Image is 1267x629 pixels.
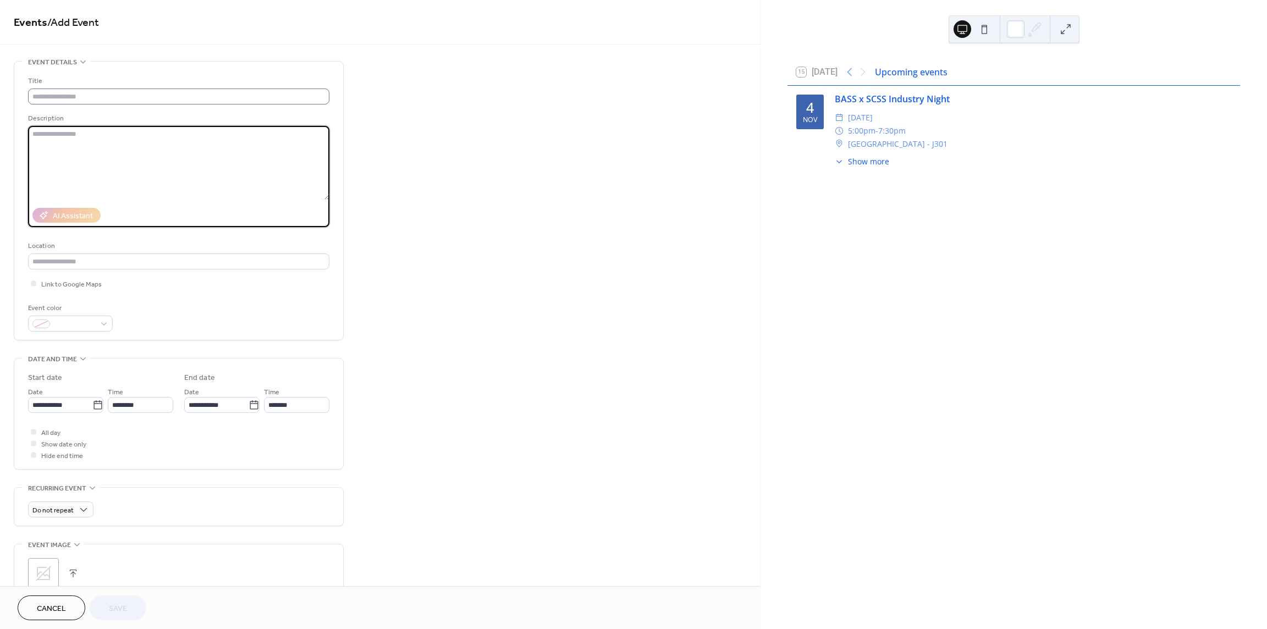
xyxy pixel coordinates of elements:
[28,113,327,124] div: Description
[41,450,83,462] span: Hide end time
[18,595,85,620] button: Cancel
[37,603,66,615] span: Cancel
[47,12,99,34] span: / Add Event
[32,504,74,517] span: Do not repeat
[28,372,62,384] div: Start date
[28,302,111,314] div: Event color
[41,279,102,290] span: Link to Google Maps
[848,111,873,124] span: [DATE]
[835,156,889,167] button: ​Show more
[14,12,47,34] a: Events
[108,387,123,398] span: Time
[875,124,878,137] span: -
[28,387,43,398] span: Date
[848,156,889,167] span: Show more
[875,65,948,79] div: Upcoming events
[835,124,844,137] div: ​
[848,124,875,137] span: 5:00pm
[835,92,1231,106] div: BASS x SCSS Industry Night
[848,137,948,151] span: [GEOGRAPHIC_DATA] - J301
[835,156,844,167] div: ​
[835,111,844,124] div: ​
[803,117,817,124] div: Nov
[806,101,814,114] div: 4
[184,372,215,384] div: End date
[28,558,59,589] div: ;
[28,57,77,68] span: Event details
[264,387,279,398] span: Time
[41,427,60,439] span: All day
[878,124,906,137] span: 7:30pm
[835,137,844,151] div: ​
[28,354,77,365] span: Date and time
[28,539,71,551] span: Event image
[28,240,327,252] div: Location
[28,483,86,494] span: Recurring event
[41,439,86,450] span: Show date only
[184,387,199,398] span: Date
[28,75,327,87] div: Title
